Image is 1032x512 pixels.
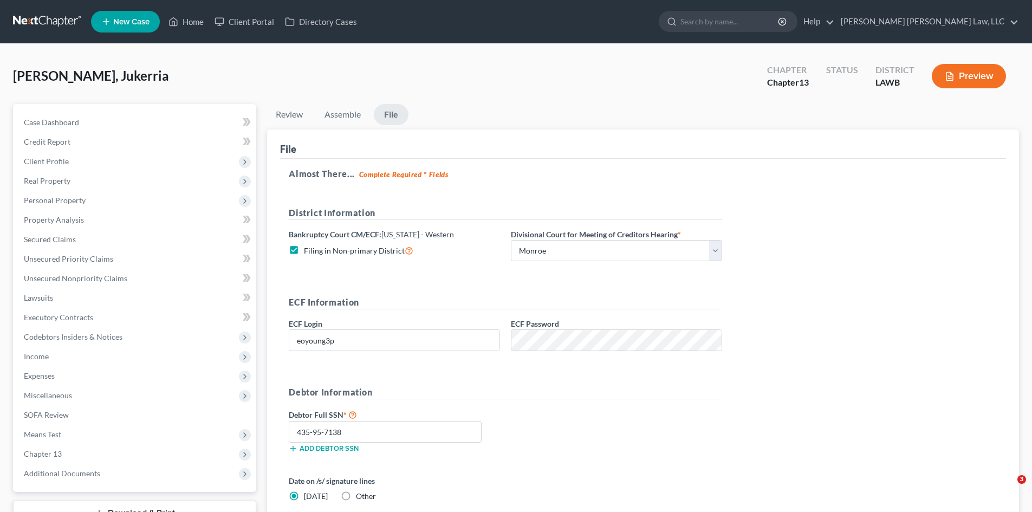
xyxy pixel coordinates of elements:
span: Secured Claims [24,235,76,244]
a: Assemble [316,104,369,125]
span: Real Property [24,176,70,185]
a: Client Portal [209,12,280,31]
h5: Debtor Information [289,386,722,399]
a: SOFA Review [15,405,256,425]
span: [PERSON_NAME], Jukerria [13,68,169,83]
a: Home [163,12,209,31]
div: Chapter [767,76,809,89]
button: Preview [932,64,1006,88]
input: Search by name... [680,11,780,31]
span: 13 [799,77,809,87]
a: Help [798,12,834,31]
span: Personal Property [24,196,86,205]
span: New Case [113,18,150,26]
div: LAWB [875,76,914,89]
label: ECF Password [511,318,559,329]
span: Chapter 13 [24,449,62,458]
span: [US_STATE] - Western [381,230,454,239]
a: Unsecured Nonpriority Claims [15,269,256,288]
label: Divisional Court for Meeting of Creditors Hearing [511,229,681,240]
span: Codebtors Insiders & Notices [24,332,122,341]
span: Client Profile [24,157,69,166]
a: Directory Cases [280,12,362,31]
h5: ECF Information [289,296,722,309]
span: Expenses [24,371,55,380]
a: Executory Contracts [15,308,256,327]
a: [PERSON_NAME] [PERSON_NAME] Law, LLC [835,12,1018,31]
span: Other [356,491,376,501]
a: Credit Report [15,132,256,152]
input: Enter ECF Login... [289,330,499,351]
a: Property Analysis [15,210,256,230]
a: Case Dashboard [15,113,256,132]
label: ECF Login [289,318,322,329]
label: Bankruptcy Court CM/ECF: [289,229,454,240]
iframe: Intercom live chat [995,475,1021,501]
h5: Almost There... [289,167,997,180]
span: Case Dashboard [24,118,79,127]
span: Property Analysis [24,215,84,224]
span: Filing in Non-primary District [304,246,405,255]
span: Additional Documents [24,469,100,478]
div: Chapter [767,64,809,76]
span: Means Test [24,430,61,439]
strong: Complete Required * Fields [359,170,449,179]
a: File [374,104,408,125]
label: Debtor Full SSN [283,408,505,421]
span: SOFA Review [24,410,69,419]
div: Status [826,64,858,76]
span: Lawsuits [24,293,53,302]
span: Credit Report [24,137,70,146]
a: Secured Claims [15,230,256,249]
span: Executory Contracts [24,313,93,322]
div: District [875,64,914,76]
div: File [280,142,296,155]
span: Income [24,352,49,361]
a: Review [267,104,311,125]
a: Unsecured Priority Claims [15,249,256,269]
input: XXX-XX-XXXX [289,421,482,443]
a: Lawsuits [15,288,256,308]
button: Add debtor SSN [289,444,359,453]
span: Unsecured Priority Claims [24,254,113,263]
span: Miscellaneous [24,391,72,400]
span: [DATE] [304,491,328,501]
h5: District Information [289,206,722,220]
label: Date on /s/ signature lines [289,475,500,487]
span: 3 [1017,475,1026,484]
span: Unsecured Nonpriority Claims [24,274,127,283]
